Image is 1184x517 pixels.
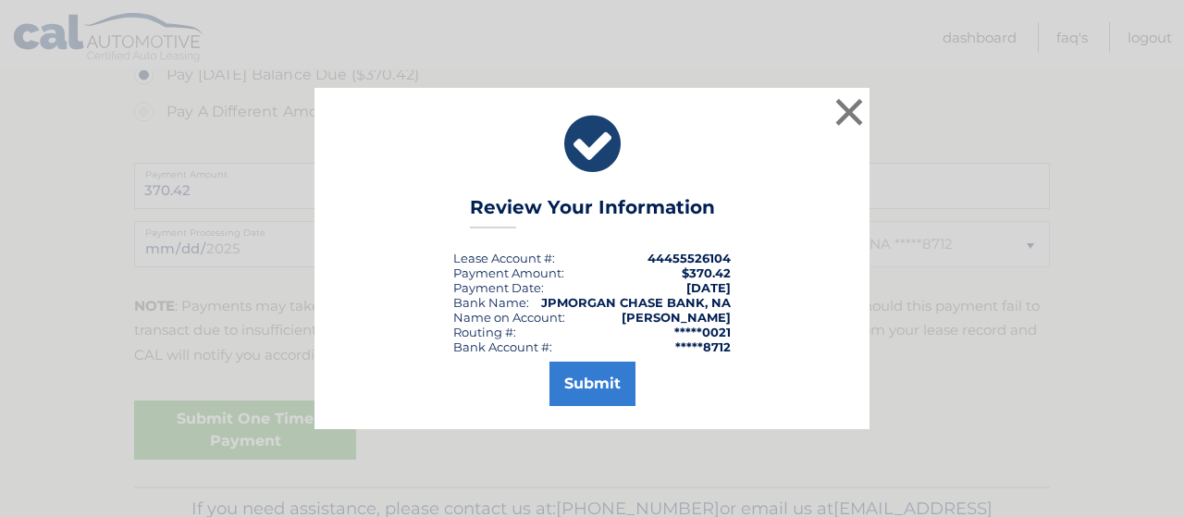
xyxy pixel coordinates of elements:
button: Submit [549,362,635,406]
h3: Review Your Information [470,196,715,228]
div: Bank Name: [453,295,529,310]
div: Lease Account #: [453,251,555,265]
span: [DATE] [686,280,731,295]
strong: [PERSON_NAME] [622,310,731,325]
div: Name on Account: [453,310,565,325]
div: Bank Account #: [453,339,552,354]
div: : [453,280,544,295]
strong: 44455526104 [647,251,731,265]
span: Payment Date [453,280,541,295]
span: $370.42 [682,265,731,280]
div: Routing #: [453,325,516,339]
button: × [831,93,868,130]
div: Payment Amount: [453,265,564,280]
strong: JPMORGAN CHASE BANK, NA [541,295,731,310]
